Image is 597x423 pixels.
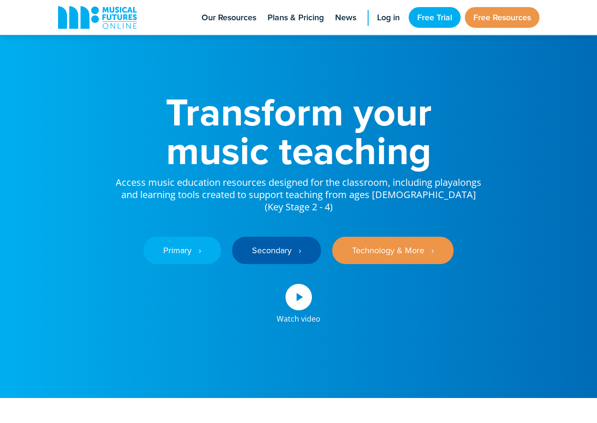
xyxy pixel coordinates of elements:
[335,11,356,24] span: News
[115,170,483,213] p: Access music education resources designed for the classroom, including playalongs and learning to...
[115,92,483,170] h1: Transform your music teaching
[409,7,461,28] a: Free Trial
[268,11,324,24] span: Plans & Pricing
[377,11,400,24] span: Log in
[332,237,454,264] a: Technology & More ‎‏‏‎ ‎ ›
[232,237,321,264] a: Secondary ‎‏‏‎ ‎ ›
[465,7,539,28] a: Free Resources
[143,237,221,264] a: Primary ‎‏‏‎ ‎ ›
[277,310,320,323] div: Watch video
[202,11,256,24] span: Our Resources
